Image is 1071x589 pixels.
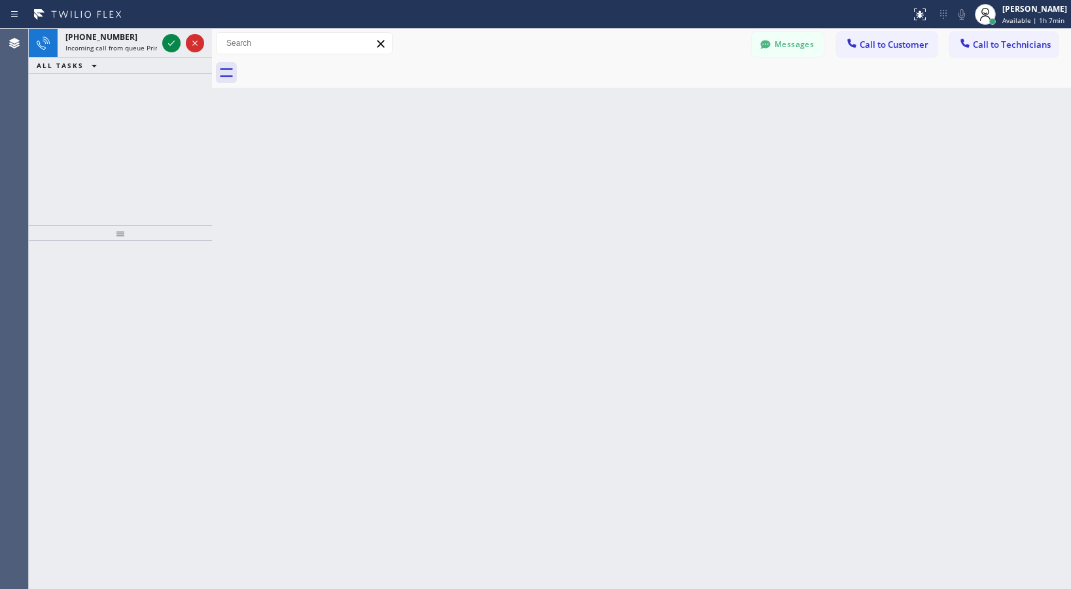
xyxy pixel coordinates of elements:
span: ALL TASKS [37,61,84,70]
button: Call to Technicians [950,32,1058,57]
div: [PERSON_NAME] [1002,3,1067,14]
button: Call to Customer [837,32,937,57]
span: Incoming call from queue Primary EL [65,43,180,52]
span: [PHONE_NUMBER] [65,31,137,43]
button: Messages [752,32,824,57]
button: ALL TASKS [29,58,110,73]
span: Call to Technicians [973,39,1051,50]
span: Available | 1h 7min [1002,16,1064,25]
input: Search [217,33,392,54]
button: Reject [186,34,204,52]
span: Call to Customer [860,39,928,50]
button: Accept [162,34,181,52]
button: Mute [953,5,971,24]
